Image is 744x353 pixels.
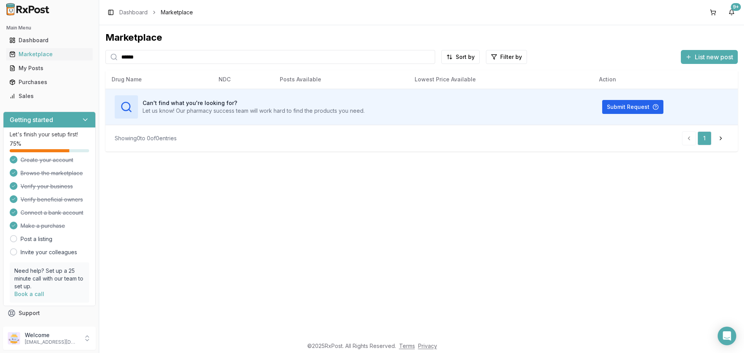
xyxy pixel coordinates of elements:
[3,34,96,46] button: Dashboard
[21,248,77,256] a: Invite your colleagues
[399,343,415,349] a: Terms
[602,100,663,114] button: Submit Request
[119,9,148,16] a: Dashboard
[6,89,93,103] a: Sales
[441,50,480,64] button: Sort by
[6,25,93,31] h2: Main Menu
[14,291,44,297] a: Book a call
[3,306,96,320] button: Support
[21,196,83,203] span: Verify beneficial owners
[21,169,83,177] span: Browse the marketplace
[593,70,738,89] th: Action
[9,92,90,100] div: Sales
[3,62,96,74] button: My Posts
[21,235,52,243] a: Post a listing
[143,99,365,107] h3: Can't find what you're looking for?
[681,50,738,64] button: List new post
[6,47,93,61] a: Marketplace
[408,70,593,89] th: Lowest Price Available
[161,9,193,16] span: Marketplace
[21,222,65,230] span: Make a purchase
[731,3,741,11] div: 9+
[713,131,728,145] a: Go to next page
[418,343,437,349] a: Privacy
[3,48,96,60] button: Marketplace
[3,3,53,15] img: RxPost Logo
[10,115,53,124] h3: Getting started
[8,332,20,344] img: User avatar
[274,70,408,89] th: Posts Available
[10,140,21,148] span: 75 %
[21,209,83,217] span: Connect a bank account
[105,31,738,44] div: Marketplace
[14,267,84,290] p: Need help? Set up a 25 minute call with our team to set up.
[9,50,90,58] div: Marketplace
[105,70,212,89] th: Drug Name
[682,131,728,145] nav: pagination
[500,53,522,61] span: Filter by
[6,61,93,75] a: My Posts
[725,6,738,19] button: 9+
[25,331,79,339] p: Welcome
[9,64,90,72] div: My Posts
[456,53,475,61] span: Sort by
[19,323,45,331] span: Feedback
[3,90,96,102] button: Sales
[697,131,711,145] a: 1
[3,320,96,334] button: Feedback
[695,52,733,62] span: List new post
[718,327,736,345] div: Open Intercom Messenger
[21,183,73,190] span: Verify your business
[143,107,365,115] p: Let us know! Our pharmacy success team will work hard to find the products you need.
[3,76,96,88] button: Purchases
[486,50,527,64] button: Filter by
[212,70,274,89] th: NDC
[119,9,193,16] nav: breadcrumb
[10,131,89,138] p: Let's finish your setup first!
[681,54,738,62] a: List new post
[115,134,177,142] div: Showing 0 to 0 of 0 entries
[6,75,93,89] a: Purchases
[25,339,79,345] p: [EMAIL_ADDRESS][DOMAIN_NAME]
[9,78,90,86] div: Purchases
[6,33,93,47] a: Dashboard
[9,36,90,44] div: Dashboard
[21,156,73,164] span: Create your account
